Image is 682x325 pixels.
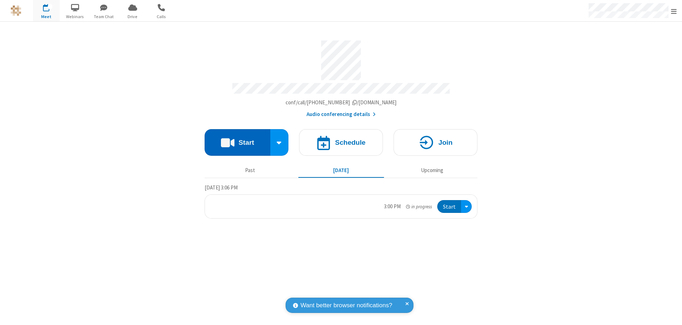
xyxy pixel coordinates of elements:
[461,200,472,213] div: Open menu
[205,184,238,191] span: [DATE] 3:06 PM
[301,301,392,310] span: Want better browser notifications?
[286,99,397,106] span: Copy my meeting room link
[148,13,175,20] span: Calls
[48,4,53,9] div: 1
[91,13,117,20] span: Team Chat
[205,35,477,119] section: Account details
[33,13,60,20] span: Meet
[335,139,366,146] h4: Schedule
[389,164,475,177] button: Upcoming
[205,183,477,219] section: Today's Meetings
[205,129,270,156] button: Start
[62,13,88,20] span: Webinars
[384,203,401,211] div: 3:00 PM
[207,164,293,177] button: Past
[437,200,461,213] button: Start
[270,129,289,156] div: Start conference options
[394,129,477,156] button: Join
[286,99,397,107] button: Copy my meeting room linkCopy my meeting room link
[299,129,383,156] button: Schedule
[406,203,432,210] em: in progress
[298,164,384,177] button: [DATE]
[11,5,21,16] img: QA Selenium DO NOT DELETE OR CHANGE
[238,139,254,146] h4: Start
[438,139,453,146] h4: Join
[119,13,146,20] span: Drive
[664,307,677,320] iframe: Chat
[307,110,376,119] button: Audio conferencing details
